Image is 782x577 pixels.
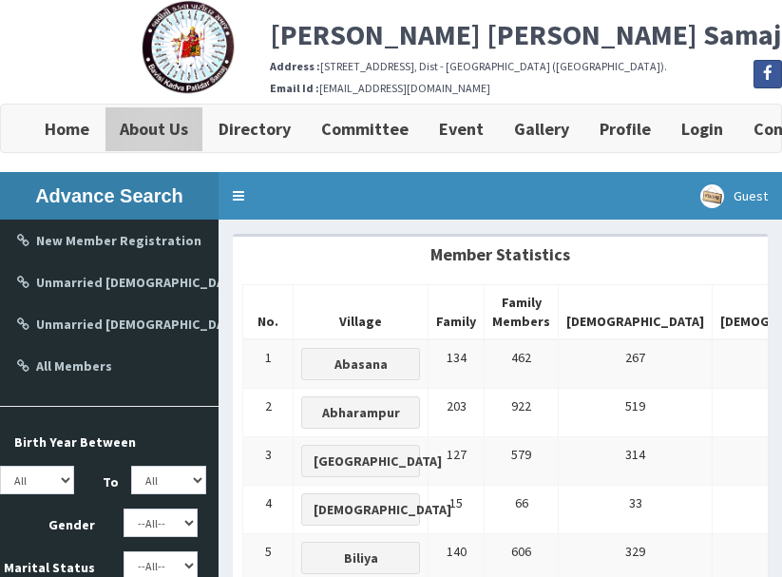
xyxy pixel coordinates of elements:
[344,549,378,567] b: Biliya
[35,185,183,206] b: Advance Search
[430,243,570,265] b: Member Statistics
[686,172,782,220] a: Guest
[45,118,89,140] b: Home
[314,501,451,518] b: [DEMOGRAPHIC_DATA]
[203,105,306,152] a: Directory
[559,486,713,534] td: 33
[29,105,105,152] a: Home
[314,452,442,470] b: [GEOGRAPHIC_DATA]
[301,396,420,429] button: Abharampur
[301,542,420,574] button: Biliya
[270,82,782,94] h6: [EMAIL_ADDRESS][DOMAIN_NAME]
[120,118,188,140] b: About Us
[105,105,203,152] a: About Us
[270,60,782,72] h6: [STREET_ADDRESS], Dist - [GEOGRAPHIC_DATA] ([GEOGRAPHIC_DATA]).
[322,404,400,421] b: Abharampur
[424,105,499,152] a: Event
[301,348,420,380] button: Abasana
[429,389,485,437] td: 203
[559,389,713,437] td: 519
[514,118,569,140] b: Gallery
[734,187,768,204] span: Guest
[584,105,666,152] a: Profile
[485,285,559,340] th: Family Members
[429,339,485,389] td: 134
[243,339,294,389] td: 1
[681,118,723,140] b: Login
[294,285,429,340] th: Village
[36,232,201,249] b: New Member Registration
[243,486,294,534] td: 4
[36,274,312,291] b: Unmarried [DEMOGRAPHIC_DATA] Candidate
[334,356,388,373] b: Abasana
[429,486,485,534] td: 15
[301,445,420,477] button: [GEOGRAPHIC_DATA]
[499,105,584,152] a: Gallery
[666,105,738,152] a: Login
[219,118,291,140] b: Directory
[36,316,312,333] b: Unmarried [DEMOGRAPHIC_DATA] Candidate
[559,285,713,340] th: [DEMOGRAPHIC_DATA]
[270,16,781,52] b: [PERSON_NAME] [PERSON_NAME] Samaj
[270,59,320,73] b: Address :
[600,118,651,140] b: Profile
[429,437,485,486] td: 127
[700,184,724,208] img: User Image
[321,118,409,140] b: Committee
[485,339,559,389] td: 462
[439,118,484,140] b: Event
[243,285,294,340] th: No.
[306,105,424,152] a: Committee
[559,437,713,486] td: 314
[485,437,559,486] td: 579
[36,357,112,375] b: All Members
[243,437,294,486] td: 3
[429,285,485,340] th: Family
[301,493,420,526] button: [DEMOGRAPHIC_DATA]
[485,486,559,534] td: 66
[270,81,319,95] b: Email Id :
[559,339,713,389] td: 267
[243,389,294,437] td: 2
[88,466,117,491] label: To
[485,389,559,437] td: 922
